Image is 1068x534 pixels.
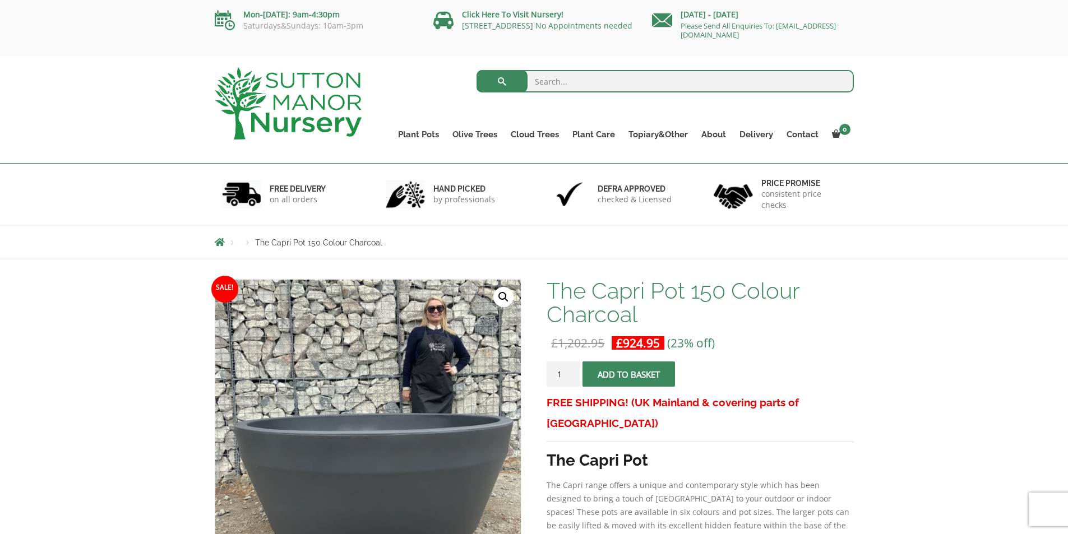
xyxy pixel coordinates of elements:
a: About [695,127,733,142]
bdi: 924.95 [616,335,660,351]
p: Mon-[DATE]: 9am-4:30pm [215,8,417,21]
strong: The Capri Pot [547,451,648,470]
button: Add to basket [582,361,675,387]
a: Topiary&Other [622,127,695,142]
h6: Defra approved [598,184,672,194]
span: £ [551,335,558,351]
h3: FREE SHIPPING! (UK Mainland & covering parts of [GEOGRAPHIC_DATA]) [547,392,853,434]
p: consistent price checks [761,188,847,211]
a: Click Here To Visit Nursery! [462,9,563,20]
a: 0 [825,127,854,142]
p: Saturdays&Sundays: 10am-3pm [215,21,417,30]
span: £ [616,335,623,351]
p: by professionals [433,194,495,205]
h6: hand picked [433,184,495,194]
a: Delivery [733,127,780,142]
img: 2.jpg [386,180,425,208]
h6: Price promise [761,178,847,188]
a: Please Send All Enquiries To: [EMAIL_ADDRESS][DOMAIN_NAME] [681,21,836,40]
span: 0 [839,124,850,135]
span: The Capri Pot 150 Colour Charcoal [255,238,382,247]
a: Plant Care [566,127,622,142]
img: 3.jpg [550,180,589,208]
p: [DATE] - [DATE] [652,8,854,21]
input: Search... [477,70,854,92]
a: Cloud Trees [504,127,566,142]
img: 1.jpg [222,180,261,208]
a: Olive Trees [446,127,504,142]
p: checked & Licensed [598,194,672,205]
span: (23% off) [667,335,715,351]
img: 4.jpg [714,177,753,211]
span: Sale! [211,276,238,303]
h6: FREE DELIVERY [270,184,326,194]
bdi: 1,202.95 [551,335,604,351]
p: on all orders [270,194,326,205]
input: Product quantity [547,361,580,387]
a: Contact [780,127,825,142]
nav: Breadcrumbs [215,238,854,247]
a: Plant Pots [391,127,446,142]
img: logo [215,67,362,140]
a: [STREET_ADDRESS] No Appointments needed [462,20,632,31]
h1: The Capri Pot 150 Colour Charcoal [547,279,853,326]
a: View full-screen image gallery [493,287,514,307]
